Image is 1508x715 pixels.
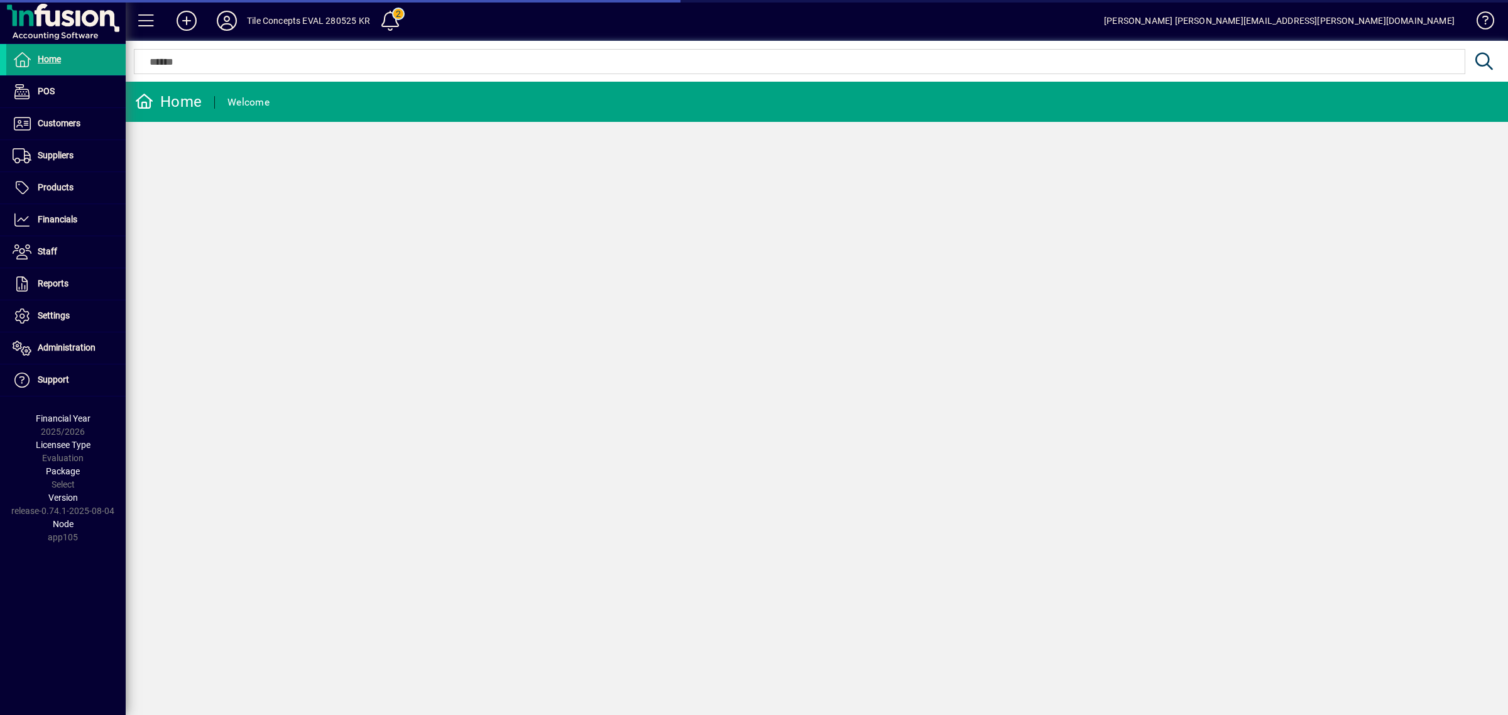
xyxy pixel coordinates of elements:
[227,92,270,112] div: Welcome
[38,118,80,128] span: Customers
[38,150,74,160] span: Suppliers
[6,364,126,396] a: Support
[38,214,77,224] span: Financials
[46,466,80,476] span: Package
[6,76,126,107] a: POS
[36,413,90,423] span: Financial Year
[38,278,68,288] span: Reports
[1104,11,1455,31] div: [PERSON_NAME] [PERSON_NAME][EMAIL_ADDRESS][PERSON_NAME][DOMAIN_NAME]
[6,236,126,268] a: Staff
[6,140,126,172] a: Suppliers
[38,342,96,352] span: Administration
[6,268,126,300] a: Reports
[38,54,61,64] span: Home
[247,11,370,31] div: Tile Concepts EVAL 280525 KR
[167,9,207,32] button: Add
[38,310,70,320] span: Settings
[38,182,74,192] span: Products
[1467,3,1492,43] a: Knowledge Base
[207,9,247,32] button: Profile
[38,86,55,96] span: POS
[6,204,126,236] a: Financials
[6,300,126,332] a: Settings
[36,440,90,450] span: Licensee Type
[6,172,126,204] a: Products
[6,332,126,364] a: Administration
[53,519,74,529] span: Node
[38,246,57,256] span: Staff
[6,108,126,139] a: Customers
[135,92,202,112] div: Home
[38,374,69,385] span: Support
[48,493,78,503] span: Version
